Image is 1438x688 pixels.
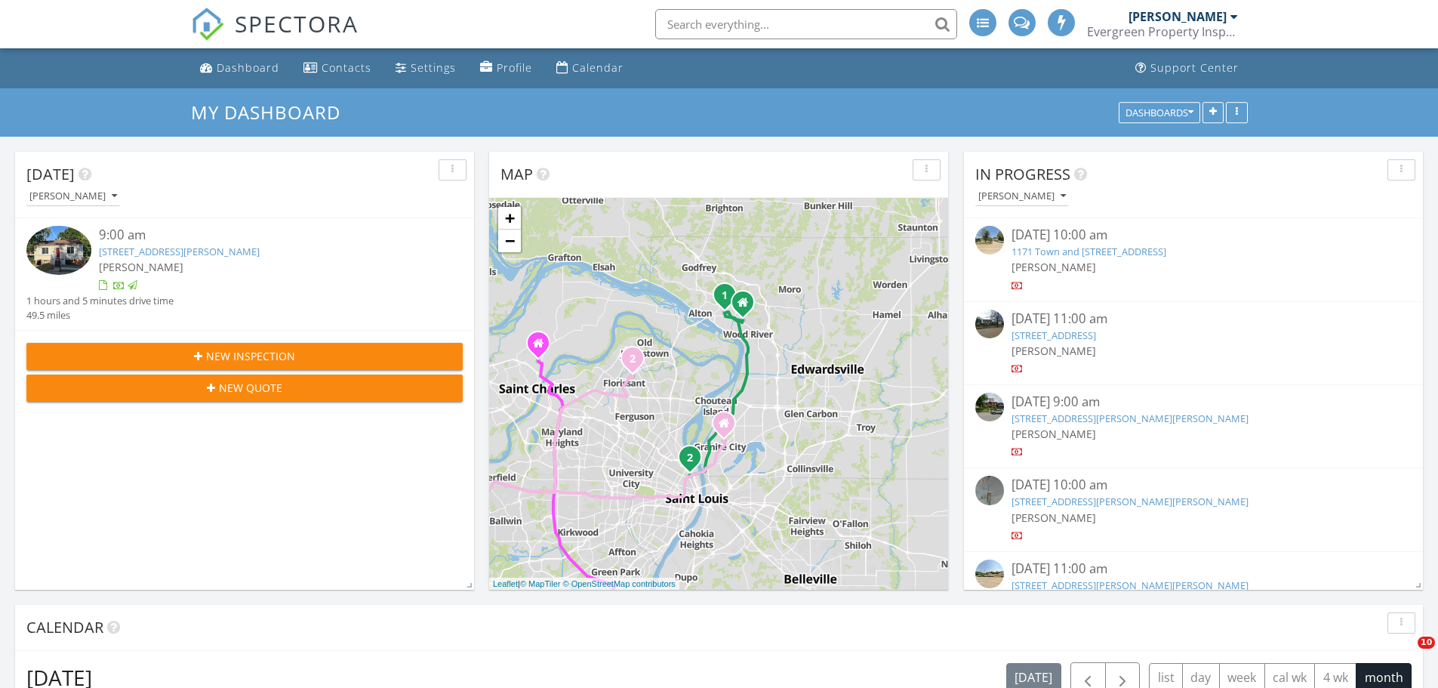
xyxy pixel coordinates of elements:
[550,54,630,82] a: Calendar
[26,294,174,308] div: 1 hours and 5 minutes drive time
[1012,412,1249,425] a: [STREET_ADDRESS][PERSON_NAME][PERSON_NAME]
[520,579,561,588] a: © MapTiler
[500,164,533,184] span: Map
[1012,495,1249,508] a: [STREET_ADDRESS][PERSON_NAME][PERSON_NAME]
[975,393,1004,421] img: streetview
[297,54,377,82] a: Contacts
[975,226,1004,255] img: streetview
[1012,511,1096,525] span: [PERSON_NAME]
[493,579,518,588] a: Leaflet
[1012,260,1096,274] span: [PERSON_NAME]
[978,191,1066,202] div: [PERSON_NAME]
[26,187,120,207] button: [PERSON_NAME]
[1012,226,1375,245] div: [DATE] 10:00 am
[26,343,463,370] button: New Inspection
[26,226,463,322] a: 9:00 am [STREET_ADDRESS][PERSON_NAME] [PERSON_NAME] 1 hours and 5 minutes drive time 49.5 miles
[633,358,642,367] div: 2395 Stirrup Ln, Florissant, MO 63033
[1087,24,1238,39] div: Evergreen Property Inspectors
[1012,310,1375,329] div: [DATE] 11:00 am
[191,100,353,125] a: My Dashboard
[975,560,1004,588] img: streetview
[489,578,679,591] div: |
[975,476,1412,543] a: [DATE] 10:00 am [STREET_ADDRESS][PERSON_NAME][PERSON_NAME] [PERSON_NAME]
[1012,344,1096,358] span: [PERSON_NAME]
[191,8,224,41] img: The Best Home Inspection Software - Spectora
[1012,427,1096,441] span: [PERSON_NAME]
[99,245,260,258] a: [STREET_ADDRESS][PERSON_NAME]
[743,302,752,311] div: 434 Broadway, East Alton IL 62024
[1129,54,1245,82] a: Support Center
[687,453,693,464] i: 2
[975,310,1004,338] img: streetview
[498,207,521,230] a: Zoom in
[29,191,117,202] div: [PERSON_NAME]
[563,579,676,588] a: © OpenStreetMap contributors
[219,380,282,396] span: New Quote
[26,617,103,637] span: Calendar
[26,375,463,402] button: New Quote
[1012,578,1249,592] a: [STREET_ADDRESS][PERSON_NAME][PERSON_NAME]
[26,308,174,322] div: 49.5 miles
[975,226,1412,293] a: [DATE] 10:00 am 1171 Town and [STREET_ADDRESS] [PERSON_NAME]
[975,310,1412,377] a: [DATE] 11:00 am [STREET_ADDRESS] [PERSON_NAME]
[1119,102,1200,123] button: Dashboards
[655,9,957,39] input: Search everything...
[975,164,1070,184] span: In Progress
[26,164,75,184] span: [DATE]
[235,8,359,39] span: SPECTORA
[99,226,426,245] div: 9:00 am
[322,60,371,75] div: Contacts
[725,295,734,304] div: 620 Sheppard St, Alton, IL 62002
[572,60,624,75] div: Calendar
[1387,637,1423,673] iframe: Intercom live chat
[1012,393,1375,412] div: [DATE] 9:00 am
[99,260,183,274] span: [PERSON_NAME]
[724,423,733,432] div: 2435 Cleveland Blvd, Granite City IL 62040
[1418,637,1435,649] span: 10
[497,60,532,75] div: Profile
[1129,9,1227,24] div: [PERSON_NAME]
[498,230,521,252] a: Zoom out
[217,60,279,75] div: Dashboard
[26,226,91,274] img: 9356379%2Fcover_photos%2FvgSL1vuGrDjhpusU2NFv%2Fsmall.jpg
[1012,560,1375,578] div: [DATE] 11:00 am
[191,20,359,52] a: SPECTORA
[1012,329,1096,342] a: [STREET_ADDRESS]
[975,393,1412,460] a: [DATE] 9:00 am [STREET_ADDRESS][PERSON_NAME][PERSON_NAME] [PERSON_NAME]
[1150,60,1239,75] div: Support Center
[975,187,1069,207] button: [PERSON_NAME]
[390,54,462,82] a: Settings
[474,54,538,82] a: Profile
[722,291,728,301] i: 1
[206,348,295,364] span: New Inspection
[975,560,1412,627] a: [DATE] 11:00 am [STREET_ADDRESS][PERSON_NAME][PERSON_NAME] [PERSON_NAME]
[975,476,1004,504] img: streetview
[690,457,699,466] div: 3815 N 20th St, St. Louis, MO 63107
[538,343,547,352] div: 3301 Carriage Crossing, Saint Charles MO 63301
[1012,245,1166,258] a: 1171 Town and [STREET_ADDRESS]
[630,354,636,365] i: 2
[411,60,456,75] div: Settings
[1012,476,1375,495] div: [DATE] 10:00 am
[1125,107,1193,118] div: Dashboards
[194,54,285,82] a: Dashboard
